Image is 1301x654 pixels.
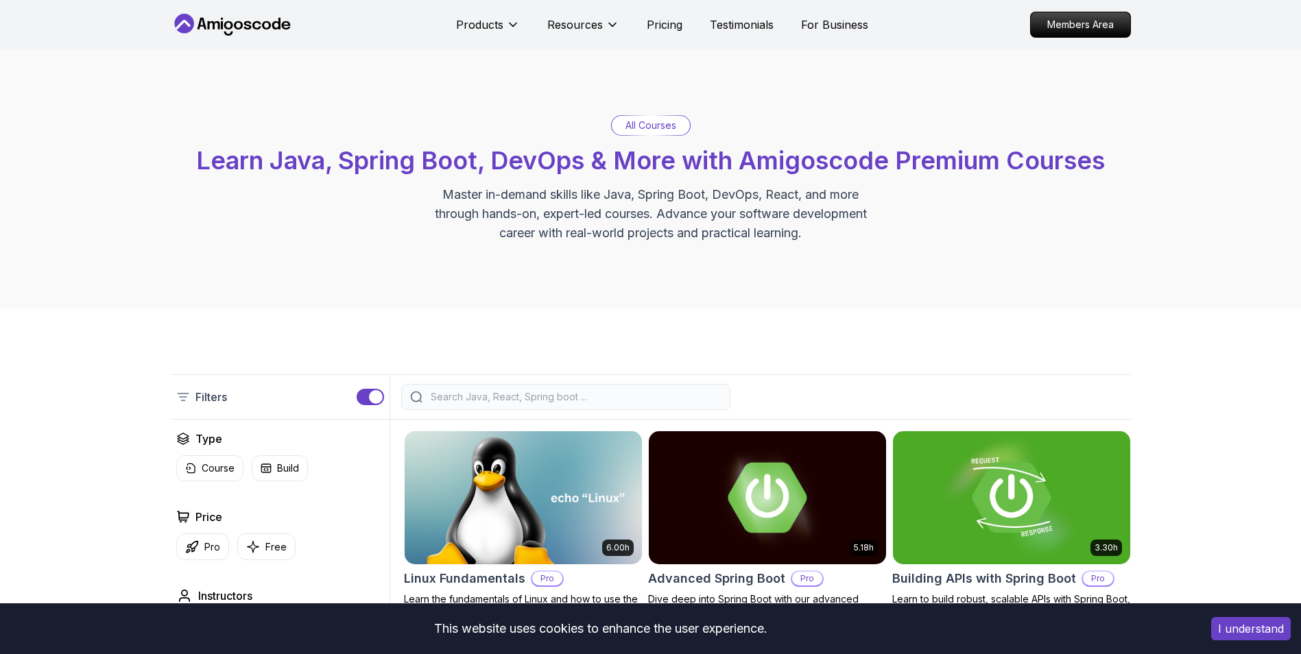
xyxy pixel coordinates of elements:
p: Build [277,461,299,475]
h2: Linux Fundamentals [404,569,525,588]
button: Resources [547,16,619,44]
h2: Price [195,509,222,525]
p: Dive deep into Spring Boot with our advanced course, designed to take your skills from intermedia... [648,592,887,633]
p: Products [456,16,503,33]
h2: Building APIs with Spring Boot [892,569,1076,588]
p: Pro [1083,572,1113,585]
div: This website uses cookies to enhance the user experience. [10,614,1191,644]
a: Advanced Spring Boot card5.18hAdvanced Spring BootProDive deep into Spring Boot with our advanced... [648,431,887,633]
p: 5.18h [854,542,874,553]
button: Build [252,455,308,481]
p: Pro [792,572,822,585]
button: Accept cookies [1211,617,1291,640]
input: Search Java, React, Spring boot ... [428,390,721,404]
p: Pro [204,540,220,554]
span: Learn Java, Spring Boot, DevOps & More with Amigoscode Premium Courses [196,145,1105,175]
p: Master in-demand skills like Java, Spring Boot, DevOps, React, and more through hands-on, expert-... [420,185,881,243]
p: Pro [532,572,562,585]
p: Learn to build robust, scalable APIs with Spring Boot, mastering REST principles, JSON handling, ... [892,592,1131,633]
button: Pro [176,533,229,560]
button: Course [176,455,243,481]
p: 6.00h [606,542,630,553]
a: Members Area [1030,12,1131,38]
a: Linux Fundamentals card6.00hLinux FundamentalsProLearn the fundamentals of Linux and how to use t... [404,431,643,620]
h2: Instructors [198,588,252,604]
a: Pricing [647,16,682,33]
a: Testimonials [710,16,774,33]
p: Free [265,540,287,554]
p: Resources [547,16,603,33]
h2: Advanced Spring Boot [648,569,785,588]
h2: Type [195,431,222,447]
img: Linux Fundamentals card [405,431,642,564]
a: Building APIs with Spring Boot card3.30hBuilding APIs with Spring BootProLearn to build robust, s... [892,431,1131,633]
p: All Courses [625,119,676,132]
button: Free [237,533,296,560]
p: Members Area [1031,12,1130,37]
img: Building APIs with Spring Boot card [893,431,1130,564]
button: Products [456,16,520,44]
p: Filters [195,389,227,405]
a: For Business [801,16,868,33]
img: Advanced Spring Boot card [649,431,886,564]
p: Course [202,461,235,475]
p: 3.30h [1095,542,1118,553]
p: Learn the fundamentals of Linux and how to use the command line [404,592,643,620]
